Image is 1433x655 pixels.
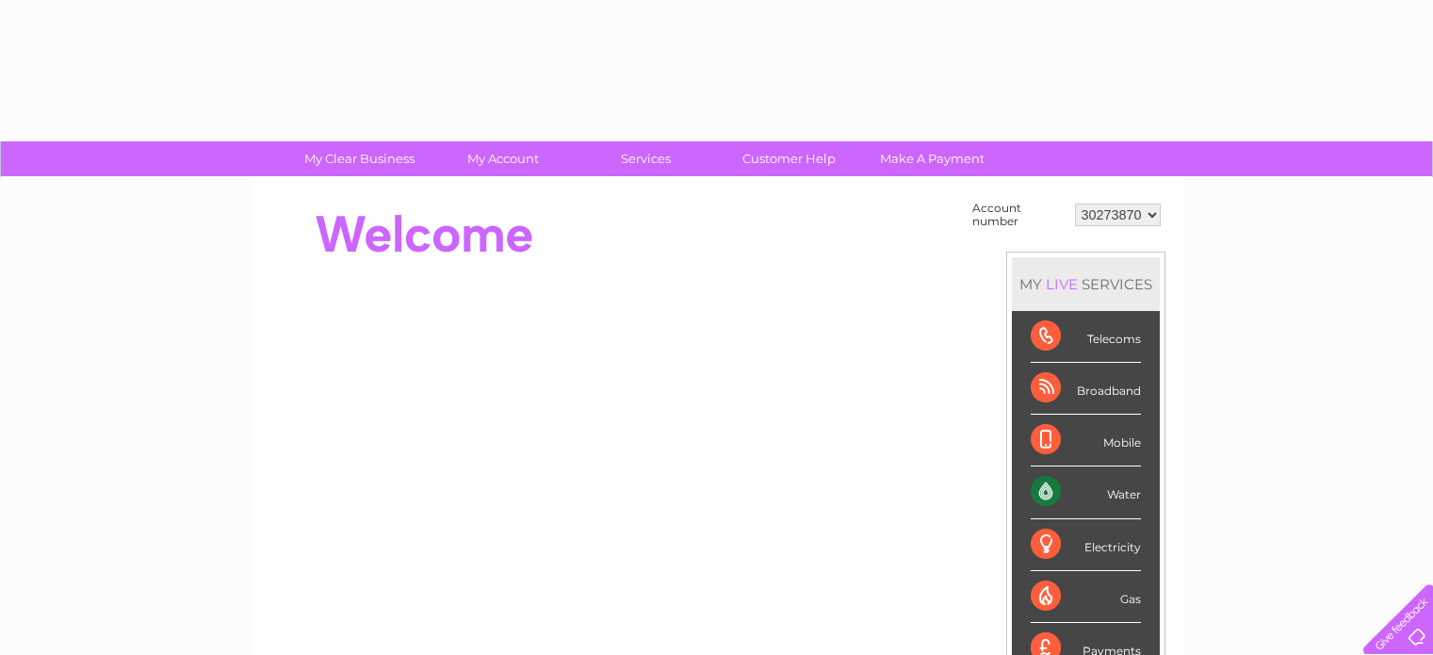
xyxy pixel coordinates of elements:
div: Telecoms [1031,311,1141,363]
div: Mobile [1031,415,1141,467]
div: LIVE [1042,275,1082,293]
div: Water [1031,467,1141,518]
a: My Clear Business [282,141,437,176]
a: Customer Help [711,141,867,176]
div: MY SERVICES [1012,257,1160,311]
div: Broadband [1031,363,1141,415]
a: Make A Payment [855,141,1010,176]
a: My Account [425,141,580,176]
div: Electricity [1031,519,1141,571]
div: Gas [1031,571,1141,623]
a: Services [568,141,724,176]
td: Account number [968,197,1070,233]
